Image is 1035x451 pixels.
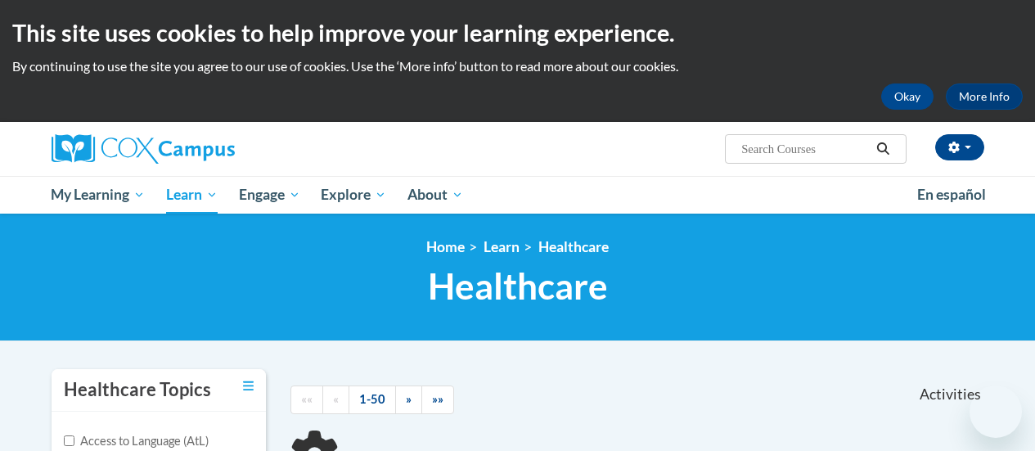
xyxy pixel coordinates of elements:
span: About [407,185,463,205]
input: Search Courses [740,139,871,159]
a: End [421,386,454,414]
input: Checkbox for Options [64,435,74,446]
a: Learn [155,176,228,214]
a: Cox Campus [52,134,346,164]
a: More Info [946,83,1023,110]
span: » [406,392,412,406]
a: 1-50 [349,386,396,414]
div: Main menu [39,176,997,214]
a: Engage [228,176,311,214]
span: »» [432,392,443,406]
h2: This site uses cookies to help improve your learning experience. [12,16,1023,49]
span: «« [301,392,313,406]
a: Healthcare [538,238,609,255]
a: Home [426,238,465,255]
label: Access to Language (AtL) [64,432,209,450]
a: About [397,176,474,214]
span: Engage [239,185,300,205]
a: Next [395,386,422,414]
span: My Learning [51,185,145,205]
span: Explore [321,185,386,205]
span: En español [917,186,986,203]
button: Account Settings [935,134,984,160]
img: Cox Campus [52,134,235,164]
button: Okay [881,83,934,110]
span: Learn [166,185,218,205]
a: Begining [290,386,323,414]
a: En español [907,178,997,212]
span: Healthcare [428,264,608,308]
span: « [333,392,339,406]
a: My Learning [41,176,156,214]
button: Search [871,139,895,159]
p: By continuing to use the site you agree to our use of cookies. Use the ‘More info’ button to read... [12,57,1023,75]
h3: Healthcare Topics [64,377,211,403]
a: Previous [322,386,349,414]
a: Toggle collapse [243,377,254,395]
iframe: Button to launch messaging window [970,386,1022,438]
span: Activities [920,386,981,404]
a: Learn [484,238,520,255]
a: Explore [310,176,397,214]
